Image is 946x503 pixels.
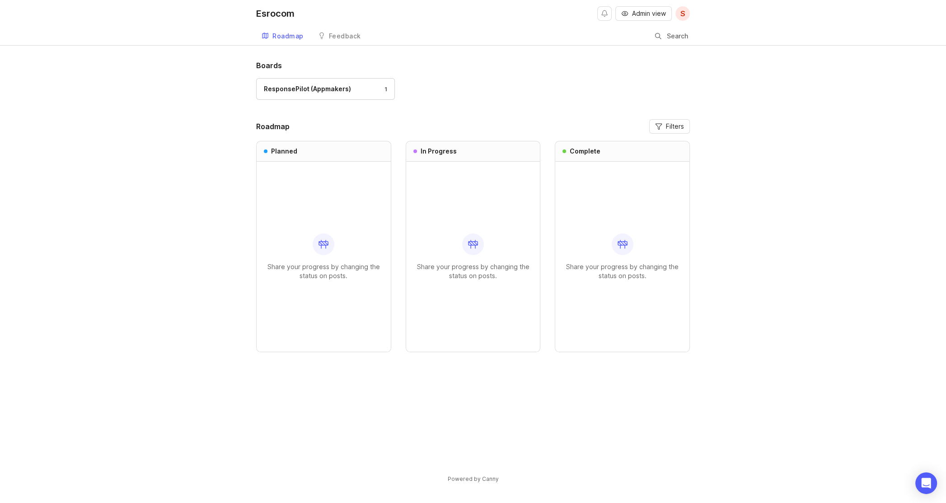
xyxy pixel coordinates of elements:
h3: Planned [271,147,297,156]
button: Admin view [615,6,672,21]
a: Powered by Canny [446,474,500,484]
a: Feedback [313,27,366,46]
div: ResponsePilot (Appmakers) [264,84,351,94]
p: Share your progress by changing the status on posts. [264,262,384,280]
span: Admin view [632,9,666,18]
h1: Boards [256,60,690,71]
span: Filters [666,122,684,131]
div: Open Intercom Messenger [915,472,937,494]
a: Roadmap [256,27,309,46]
span: S [680,8,685,19]
div: Esrocom [256,9,295,18]
p: Share your progress by changing the status on posts. [562,262,682,280]
div: 1 [380,85,388,93]
button: Filters [649,119,690,134]
button: Notifications [597,6,612,21]
h3: In Progress [421,147,457,156]
div: Feedback [329,33,361,39]
a: ResponsePilot (Appmakers)1 [256,78,395,100]
h3: Complete [570,147,600,156]
h2: Roadmap [256,121,290,132]
div: Roadmap [272,33,304,39]
button: S [675,6,690,21]
p: Share your progress by changing the status on posts. [413,262,533,280]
